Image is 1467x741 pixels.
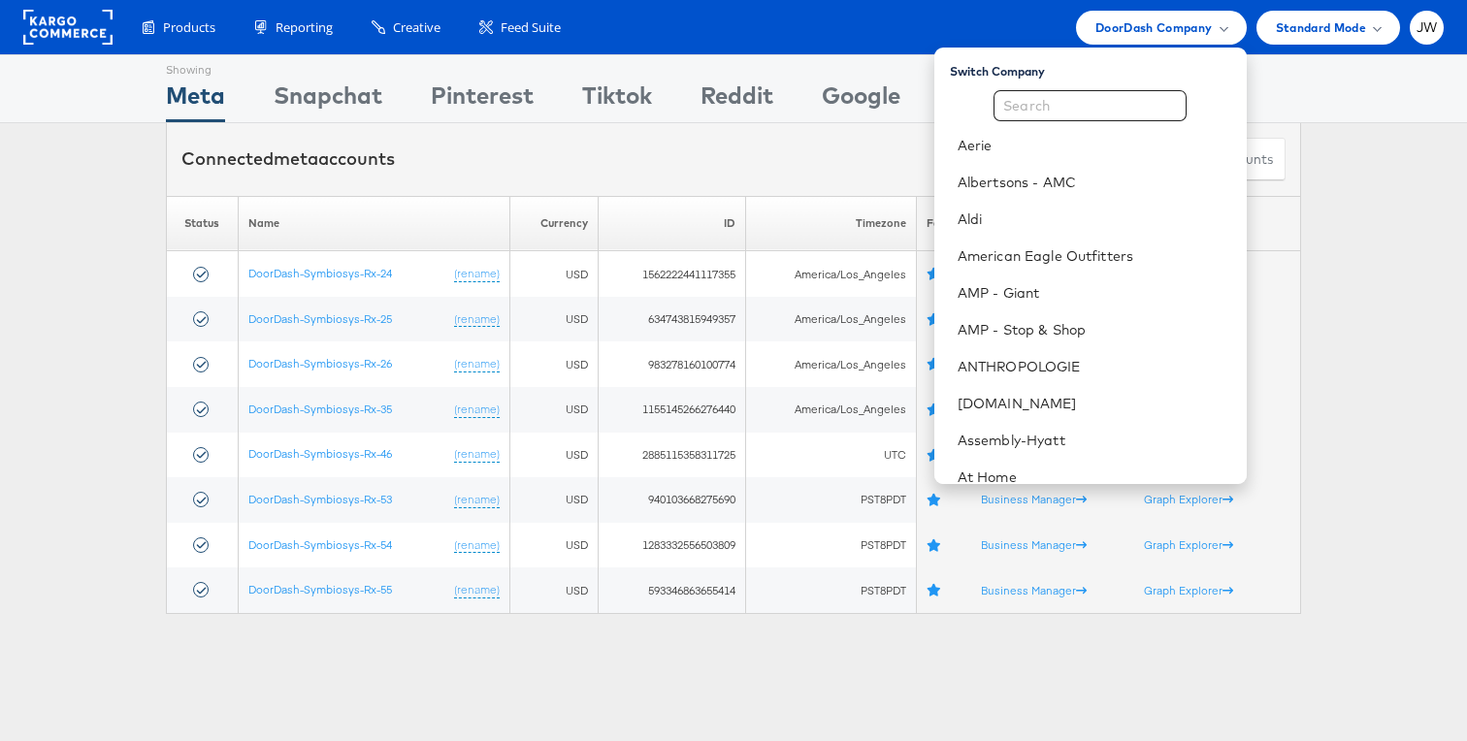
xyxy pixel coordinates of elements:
a: At Home [958,467,1231,487]
td: PST8PDT [745,523,916,568]
a: DoorDash-Symbiosys-Rx-35 [248,402,392,416]
a: Business Manager [981,492,1087,506]
td: USD [510,297,599,342]
span: Reporting [276,18,333,37]
div: Connected accounts [181,146,395,172]
a: (rename) [454,402,500,418]
a: Graph Explorer [1144,583,1233,597]
a: DoorDash-Symbiosys-Rx-24 [248,266,392,280]
th: Currency [510,196,599,251]
div: Meta [166,79,225,122]
input: Search [994,90,1187,121]
a: (rename) [454,266,500,282]
td: PST8PDT [745,477,916,523]
td: America/Los_Angeles [745,341,916,387]
div: Switch Company [950,55,1247,80]
a: Aldi [958,209,1231,229]
th: Status [167,196,239,251]
a: (rename) [454,311,500,328]
div: Reddit [701,79,773,122]
a: Graph Explorer [1144,537,1233,552]
a: DoorDash-Symbiosys-Rx-54 [248,537,392,552]
span: Standard Mode [1276,17,1366,38]
a: Graph Explorer [1144,492,1233,506]
td: 593346863655414 [599,567,746,613]
th: ID [599,196,746,251]
span: meta [274,147,318,170]
a: DoorDash-Symbiosys-Rx-53 [248,492,392,506]
a: (rename) [454,356,500,372]
span: Creative [393,18,440,37]
a: Albertsons - AMC [958,173,1231,192]
td: America/Los_Angeles [745,387,916,433]
td: USD [510,523,599,568]
a: ANTHROPOLOGIE [958,357,1231,376]
td: UTC [745,433,916,478]
a: (rename) [454,582,500,598]
div: Google [822,79,900,122]
a: (rename) [454,492,500,508]
td: PST8PDT [745,567,916,613]
div: Tiktok [582,79,652,122]
a: (rename) [454,446,500,463]
span: DoorDash Company [1095,17,1213,38]
td: 634743815949357 [599,297,746,342]
div: Showing [166,55,225,79]
td: USD [510,433,599,478]
td: 1155145266276440 [599,387,746,433]
td: 940103668275690 [599,477,746,523]
td: America/Los_Angeles [745,251,916,297]
th: Name [238,196,509,251]
a: DoorDash-Symbiosys-Rx-26 [248,356,392,370]
td: 1562222441117355 [599,251,746,297]
div: Pinterest [431,79,534,122]
span: Feed Suite [501,18,561,37]
a: DoorDash-Symbiosys-Rx-46 [248,446,392,461]
a: Business Manager [981,537,1087,552]
td: USD [510,251,599,297]
td: USD [510,387,599,433]
td: 983278160100774 [599,341,746,387]
td: USD [510,567,599,613]
td: America/Los_Angeles [745,297,916,342]
a: (rename) [454,537,500,554]
a: Business Manager [981,583,1087,597]
a: Aerie [958,136,1231,155]
td: 2885115358311725 [599,433,746,478]
td: 1283332556503809 [599,523,746,568]
a: AMP - Stop & Shop [958,320,1231,339]
a: [DOMAIN_NAME] [958,394,1231,413]
th: Timezone [745,196,916,251]
td: USD [510,477,599,523]
td: USD [510,341,599,387]
a: Assembly-Hyatt [958,431,1231,450]
span: JW [1417,21,1438,34]
a: American Eagle Outfitters [958,246,1231,266]
span: Products [163,18,215,37]
div: Snapchat [274,79,382,122]
a: AMP - Giant [958,283,1231,303]
a: DoorDash-Symbiosys-Rx-25 [248,311,392,326]
a: DoorDash-Symbiosys-Rx-55 [248,582,392,596]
